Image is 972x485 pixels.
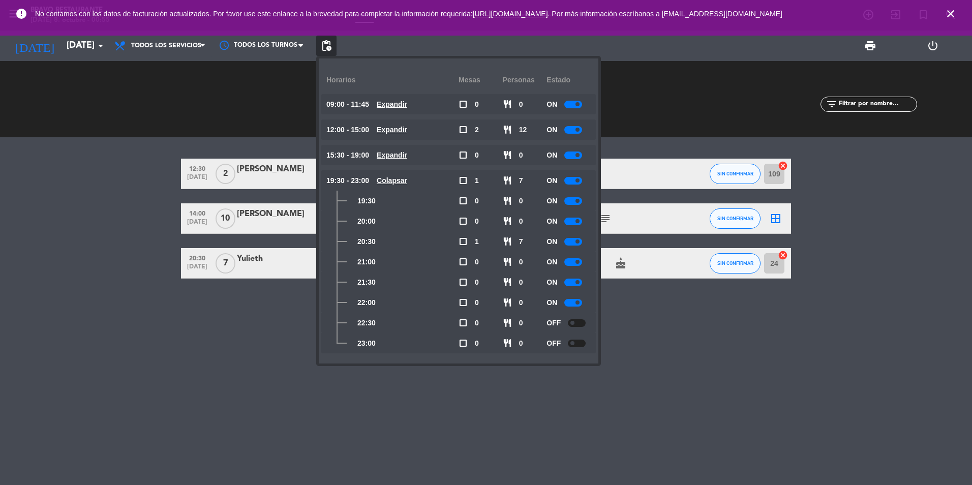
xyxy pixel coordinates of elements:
span: check_box_outline_blank [459,196,468,205]
span: [DATE] [185,263,210,275]
span: 0 [475,216,479,227]
i: close [945,8,957,20]
i: subject [599,213,612,225]
span: OFF [546,338,561,349]
span: ON [546,277,557,288]
span: ON [546,175,557,187]
span: [DATE] [185,174,210,186]
span: [DATE] [185,219,210,230]
span: 21:00 [357,256,376,268]
a: . Por más información escríbanos a [EMAIL_ADDRESS][DOMAIN_NAME] [548,10,782,18]
u: Colapsar [377,176,407,185]
div: [PERSON_NAME] [237,163,323,176]
i: error [15,8,27,20]
span: check_box_outline_blank [459,237,468,246]
span: 0 [519,297,523,309]
span: SIN CONFIRMAR [717,171,753,176]
span: ON [546,216,557,227]
span: 0 [475,277,479,288]
div: personas [503,66,547,94]
u: Expandir [377,151,407,159]
span: 15:30 - 19:00 [326,149,369,161]
span: ON [546,124,557,136]
div: Mesas [459,66,503,94]
a: [URL][DOMAIN_NAME] [473,10,548,18]
div: Yulieth [237,252,323,265]
span: 0 [519,216,523,227]
span: 12:30 [185,162,210,174]
span: check_box_outline_blank [459,125,468,134]
input: Filtrar por nombre... [838,99,917,110]
i: cake [615,257,627,269]
span: check_box_outline_blank [459,217,468,226]
span: restaurant [503,237,512,246]
span: restaurant [503,339,512,348]
span: 0 [475,99,479,110]
span: 7 [216,253,235,274]
span: 19:30 - 23:00 [326,175,369,187]
span: pending_actions [320,40,332,52]
span: 23:00 [357,338,376,349]
span: restaurant [503,217,512,226]
span: 0 [475,317,479,329]
span: restaurant [503,125,512,134]
div: Horarios [326,66,459,94]
span: 2 [216,164,235,184]
span: check_box_outline_blank [459,298,468,307]
span: 0 [519,99,523,110]
span: ON [546,236,557,248]
span: ON [546,297,557,309]
span: 0 [475,338,479,349]
span: No contamos con los datos de facturación actualizados. Por favor use este enlance a la brevedad p... [35,10,782,18]
span: 19:30 [357,195,376,207]
span: restaurant [503,318,512,327]
span: check_box_outline_blank [459,176,468,185]
span: 14:00 [185,207,210,219]
span: 12:00 - 15:00 [326,124,369,136]
div: LOG OUT [902,31,965,61]
span: check_box_outline_blank [459,257,468,266]
span: 22:00 [357,297,376,309]
span: restaurant [503,150,512,160]
button: SIN CONFIRMAR [710,208,761,229]
span: check_box_outline_blank [459,150,468,160]
span: 0 [475,195,479,207]
span: 20:30 [185,252,210,263]
span: 0 [475,297,479,309]
span: 0 [519,256,523,268]
i: cancel [778,250,788,260]
i: border_all [770,213,782,225]
span: ON [546,195,557,207]
span: 22:30 [357,317,376,329]
span: ON [546,99,557,110]
span: check_box_outline_blank [459,278,468,287]
span: 10 [216,208,235,229]
span: restaurant [503,176,512,185]
i: power_settings_new [927,40,939,52]
span: 0 [519,149,523,161]
i: filter_list [826,98,838,110]
span: ON [546,256,557,268]
i: cancel [778,161,788,171]
span: check_box_outline_blank [459,339,468,348]
span: 0 [475,149,479,161]
span: 12 [519,124,527,136]
span: restaurant [503,257,512,266]
span: 2 [475,124,479,136]
span: 0 [475,256,479,268]
div: Estado [546,66,591,94]
span: 1 [475,236,479,248]
span: 0 [519,195,523,207]
span: restaurant [503,278,512,287]
span: check_box_outline_blank [459,318,468,327]
span: 20:00 [357,216,376,227]
span: SIN CONFIRMAR [717,260,753,266]
span: 0 [519,338,523,349]
i: [DATE] [8,35,62,57]
span: print [864,40,876,52]
span: check_box_outline_blank [459,100,468,109]
span: ON [546,149,557,161]
span: OFF [546,317,561,329]
button: SIN CONFIRMAR [710,164,761,184]
span: 7 [519,175,523,187]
